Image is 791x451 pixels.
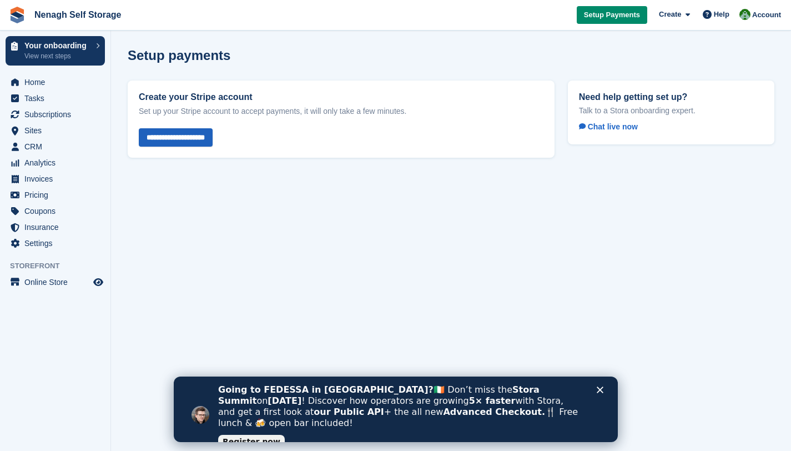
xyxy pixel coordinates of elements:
a: menu [6,107,105,122]
span: Help [714,9,729,20]
p: Talk to a Stora onboarding expert. [579,106,763,116]
a: menu [6,171,105,187]
div: Close [423,10,434,17]
a: menu [6,187,105,203]
img: stora-icon-8386f47178a22dfd0bd8f6a31ec36ba5ce8667c1dd55bd0f319d3a0aa187defe.svg [9,7,26,23]
a: Setup Payments [577,6,647,24]
span: Create [659,9,681,20]
span: Invoices [24,171,91,187]
p: Set up your Stripe account to accept payments, it will only take a few minutes. [139,106,543,117]
a: menu [6,123,105,138]
a: Nenagh Self Storage [30,6,125,24]
span: Subscriptions [24,107,91,122]
h2: Need help getting set up? [579,92,763,102]
span: CRM [24,139,91,154]
span: Pricing [24,187,91,203]
span: Account [752,9,781,21]
a: menu [6,274,105,290]
span: Sites [24,123,91,138]
span: Setup Payments [584,9,640,21]
a: menu [6,219,105,235]
a: menu [6,91,105,106]
span: Online Store [24,274,91,290]
span: Chat live now [579,122,638,131]
a: menu [6,139,105,154]
a: Your onboarding View next steps [6,36,105,66]
span: Insurance [24,219,91,235]
h1: Setup payments [128,48,230,63]
span: Home [24,74,91,90]
p: View next steps [24,51,90,61]
p: Your onboarding [24,42,90,49]
img: Brian Comerford [739,9,750,20]
span: Analytics [24,155,91,171]
a: Chat live now [579,120,647,133]
iframe: Intercom live chat banner [174,377,618,442]
a: menu [6,74,105,90]
a: menu [6,155,105,171]
span: Coupons [24,203,91,219]
a: Register now [44,58,111,72]
a: Preview store [92,275,105,289]
h2: Create your Stripe account [139,92,543,102]
span: Storefront [10,260,110,272]
a: menu [6,235,105,251]
a: menu [6,203,105,219]
span: Tasks [24,91,91,106]
span: Settings [24,235,91,251]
